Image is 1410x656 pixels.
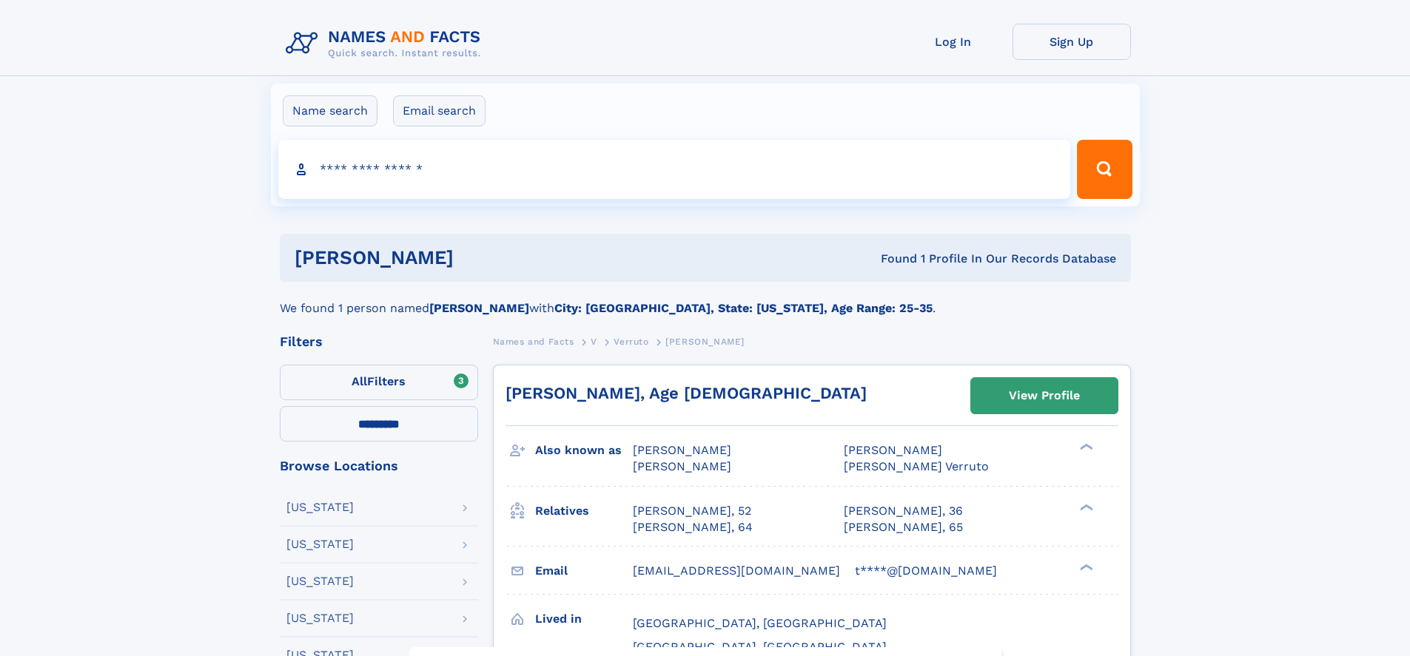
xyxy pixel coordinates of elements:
[1077,140,1132,199] button: Search Button
[971,378,1118,413] a: View Profile
[591,332,597,351] a: V
[554,301,933,315] b: City: [GEOGRAPHIC_DATA], State: [US_STATE], Age Range: 25-35
[591,337,597,347] span: V
[493,332,574,351] a: Names and Facts
[280,335,478,348] div: Filters
[1076,502,1094,512] div: ❯
[633,640,887,654] span: [GEOGRAPHIC_DATA], [GEOGRAPHIC_DATA]
[844,503,963,519] a: [PERSON_NAME], 36
[1076,562,1094,572] div: ❯
[633,503,751,519] a: [PERSON_NAME], 52
[535,498,633,524] h3: Relatives
[633,459,731,473] span: [PERSON_NAME]
[667,251,1116,267] div: Found 1 Profile In Our Records Database
[295,248,668,267] h1: [PERSON_NAME]
[1076,442,1094,452] div: ❯
[278,140,1071,199] input: search input
[286,575,354,587] div: [US_STATE]
[1009,379,1080,413] div: View Profile
[393,95,486,126] label: Email search
[286,612,354,624] div: [US_STATE]
[894,24,1013,60] a: Log In
[535,558,633,584] h3: Email
[506,384,867,402] a: [PERSON_NAME], Age [DEMOGRAPHIC_DATA]
[280,365,478,400] label: Filters
[286,501,354,513] div: [US_STATE]
[1013,24,1131,60] a: Sign Up
[286,538,354,550] div: [US_STATE]
[535,606,633,632] h3: Lived in
[429,301,529,315] b: [PERSON_NAME]
[283,95,377,126] label: Name search
[844,459,989,473] span: [PERSON_NAME] Verruto
[844,443,942,457] span: [PERSON_NAME]
[844,519,963,535] a: [PERSON_NAME], 65
[352,374,367,388] span: All
[614,337,648,347] span: Verruto
[614,332,648,351] a: Verruto
[633,616,887,630] span: [GEOGRAPHIC_DATA], [GEOGRAPHIC_DATA]
[633,519,753,535] a: [PERSON_NAME], 64
[280,459,478,473] div: Browse Locations
[633,443,731,457] span: [PERSON_NAME]
[280,24,493,64] img: Logo Names and Facts
[633,564,840,578] span: [EMAIL_ADDRESS][DOMAIN_NAME]
[535,438,633,463] h3: Also known as
[280,282,1131,317] div: We found 1 person named with .
[665,337,745,347] span: [PERSON_NAME]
